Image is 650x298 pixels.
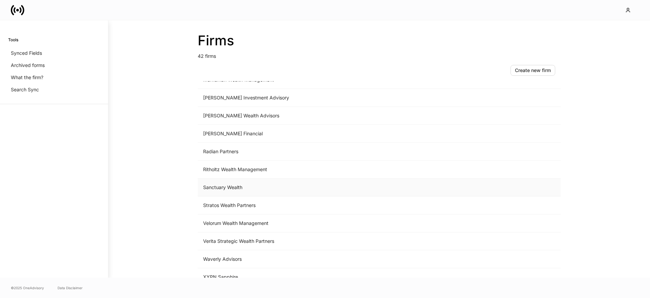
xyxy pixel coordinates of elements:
[58,285,83,291] a: Data Disclaimer
[198,161,448,179] td: Ritholtz Wealth Management
[198,125,448,143] td: [PERSON_NAME] Financial
[198,49,561,60] p: 42 firms
[8,37,18,43] h6: Tools
[511,65,555,76] button: Create new firm
[515,68,551,73] div: Create new firm
[11,285,44,291] span: © 2025 OneAdvisory
[198,107,448,125] td: [PERSON_NAME] Wealth Advisors
[8,71,100,84] a: What the firm?
[11,74,43,81] p: What the firm?
[198,143,448,161] td: Radian Partners
[198,89,448,107] td: [PERSON_NAME] Investment Advisory
[198,232,448,250] td: Verita Strategic Wealth Partners
[11,86,39,93] p: Search Sync
[198,250,448,268] td: Waverly Advisors
[8,59,100,71] a: Archived forms
[198,197,448,214] td: Stratos Wealth Partners
[198,32,561,49] h2: Firms
[11,50,42,56] p: Synced Fields
[198,268,448,286] td: XYPN Sapphire
[198,214,448,232] td: Velorum Wealth Management
[11,62,45,69] p: Archived forms
[198,179,448,197] td: Sanctuary Wealth
[8,47,100,59] a: Synced Fields
[8,84,100,96] a: Search Sync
